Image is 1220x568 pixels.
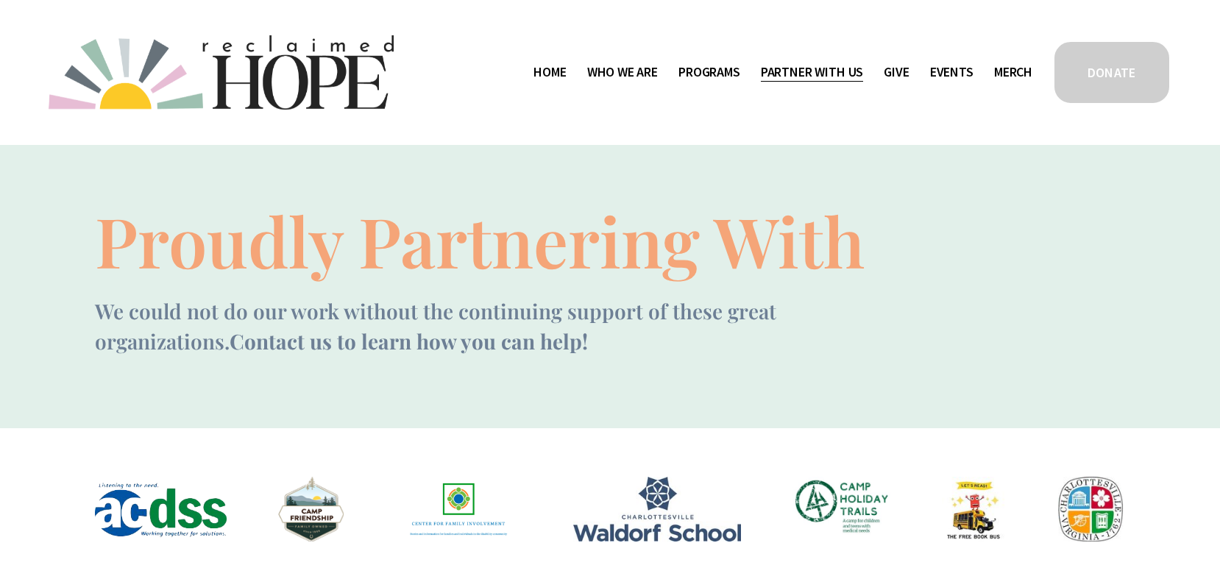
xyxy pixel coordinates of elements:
[587,60,658,84] a: folder dropdown
[95,206,865,275] h1: Proudly Partnering With
[95,297,781,355] span: We could not do our work without the continuing support of these great organizations.
[230,327,588,355] strong: Contact us to learn how you can help!
[1058,477,1123,542] img: City_Logo.jpeg
[761,62,863,83] span: Partner With Us
[587,62,658,83] span: Who We Are
[942,477,1007,542] img: Free+Book+Bus.jpg
[761,60,863,84] a: folder dropdown
[792,477,890,542] img: CHT Stacked Logo With Tagline.jpeg
[884,60,909,84] a: Give
[533,60,566,84] a: Home
[95,477,227,542] img: County DSS.png
[678,62,740,83] span: Programs
[930,60,973,84] a: Events
[1052,40,1171,105] a: DONATE
[395,477,522,542] img: Screen Shot 2021-09-22 at 2.13.21 PM.png
[573,477,741,542] img: Waldorf-LogoText_cmyk_stk_sm.jpeg
[278,477,344,542] img: unnamed.png
[678,60,740,84] a: folder dropdown
[994,60,1032,84] a: Merch
[49,35,394,110] img: Reclaimed Hope Initiative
